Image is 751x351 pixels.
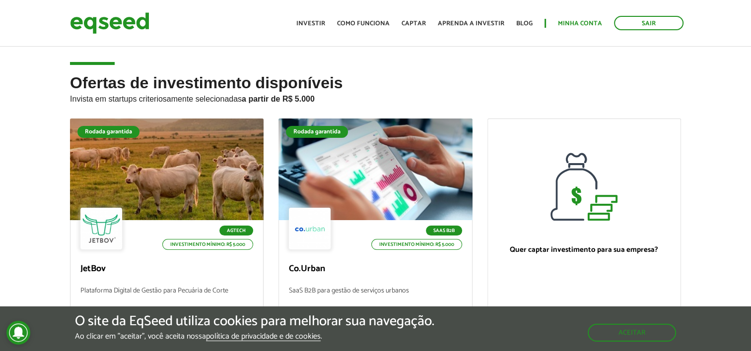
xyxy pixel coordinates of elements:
p: Plataforma Digital de Gestão para Pecuária de Corte [80,287,253,308]
h2: Ofertas de investimento disponíveis [70,74,681,118]
p: JetBov [80,264,253,275]
p: Investimento mínimo: R$ 5.000 [162,239,253,250]
p: Agtech [219,226,253,235]
p: Quer captar investimento para sua empresa? [498,245,671,254]
a: política de privacidade e de cookies [206,333,321,341]
p: SaaS B2B [426,226,462,235]
p: Invista em startups criteriosamente selecionadas [70,92,681,104]
a: Aprenda a investir [438,20,504,27]
div: Rodada garantida [77,126,139,138]
a: Sair [614,16,683,30]
p: Co.Urban [289,264,462,275]
h5: O site da EqSeed utiliza cookies para melhorar sua navegação. [75,314,434,329]
button: Aceitar [588,324,676,342]
strong: a partir de R$ 5.000 [242,95,315,103]
img: EqSeed [70,10,149,36]
p: SaaS B2B para gestão de serviços urbanos [289,287,462,308]
div: Rodada garantida [286,126,348,138]
p: Investimento mínimo: R$ 5.000 [371,239,462,250]
a: Investir [296,20,325,27]
a: Como funciona [337,20,390,27]
a: Minha conta [558,20,602,27]
a: Captar [402,20,426,27]
a: Blog [516,20,533,27]
p: Ao clicar em "aceitar", você aceita nossa . [75,332,434,341]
